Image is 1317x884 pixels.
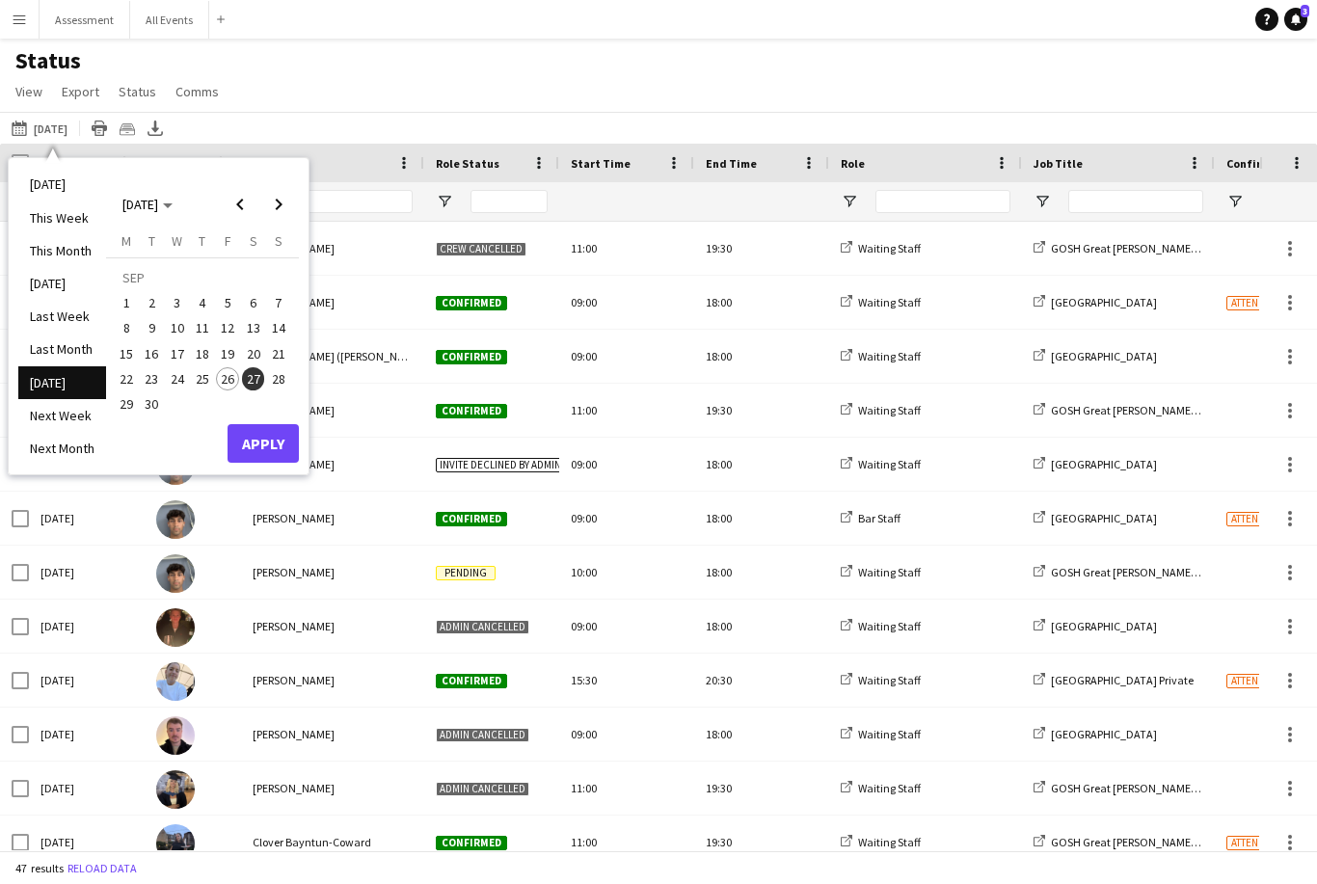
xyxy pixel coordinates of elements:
[62,83,99,100] span: Export
[156,716,195,755] img: Bradley Read
[436,296,507,310] span: Confirmed
[1034,619,1157,633] a: [GEOGRAPHIC_DATA]
[253,835,371,849] span: Clover Bayntun-Coward
[694,762,829,815] div: 19:30
[841,403,921,417] a: Waiting Staff
[1034,156,1083,171] span: Job Title
[267,291,290,314] span: 7
[139,391,164,416] button: 30-09-2025
[18,333,106,365] li: Last Month
[190,315,215,340] button: 11-09-2025
[141,317,164,340] span: 9
[115,187,180,222] button: Choose month and year
[242,317,265,340] span: 13
[1051,511,1157,525] span: [GEOGRAPHIC_DATA]
[694,276,829,329] div: 18:00
[175,83,219,100] span: Comms
[559,600,694,653] div: 09:00
[8,79,50,104] a: View
[266,341,291,366] button: 21-09-2025
[166,367,189,390] span: 24
[694,654,829,707] div: 20:30
[1051,403,1227,417] span: GOSH Great [PERSON_NAME] Estate
[15,83,42,100] span: View
[29,600,145,653] div: [DATE]
[436,404,507,418] span: Confirmed
[1051,349,1157,363] span: [GEOGRAPHIC_DATA]
[266,290,291,315] button: 07-09-2025
[215,366,240,391] button: 26-09-2025
[215,315,240,340] button: 12-09-2025
[191,342,214,365] span: 18
[266,366,291,391] button: 28-09-2025
[694,492,829,545] div: 18:00
[29,816,145,869] div: [DATE]
[858,403,921,417] span: Waiting Staff
[1226,193,1244,210] button: Open Filter Menu
[139,290,164,315] button: 02-09-2025
[165,366,190,391] button: 24-09-2025
[190,366,215,391] button: 25-09-2025
[115,342,138,365] span: 15
[166,342,189,365] span: 17
[559,816,694,869] div: 11:00
[858,295,921,309] span: Waiting Staff
[841,511,900,525] a: Bar Staff
[559,438,694,491] div: 09:00
[139,366,164,391] button: 23-09-2025
[559,276,694,329] div: 09:00
[166,291,189,314] span: 3
[470,190,548,213] input: Role Status Filter Input
[221,185,259,224] button: Previous month
[1068,190,1203,213] input: Job Title Filter Input
[242,367,265,390] span: 27
[40,1,130,39] button: Assessment
[215,290,240,315] button: 05-09-2025
[841,156,865,171] span: Role
[858,619,921,633] span: Waiting Staff
[115,291,138,314] span: 1
[253,511,335,525] span: [PERSON_NAME]
[111,79,164,104] a: Status
[559,492,694,545] div: 09:00
[190,290,215,315] button: 04-09-2025
[114,315,139,340] button: 08-09-2025
[29,546,145,599] div: [DATE]
[18,201,106,234] li: This Week
[841,349,921,363] a: Waiting Staff
[156,608,195,647] img: Austin Pyle
[267,317,290,340] span: 14
[858,781,921,795] span: Waiting Staff
[559,654,694,707] div: 15:30
[141,392,164,415] span: 30
[29,762,145,815] div: [DATE]
[114,391,139,416] button: 29-09-2025
[858,727,921,741] span: Waiting Staff
[166,317,189,340] span: 10
[253,727,335,741] span: [PERSON_NAME]
[1051,619,1157,633] span: [GEOGRAPHIC_DATA]
[436,193,453,210] button: Open Filter Menu
[436,458,565,472] span: Invite declined by admin
[1051,727,1157,741] span: [GEOGRAPHIC_DATA]
[841,193,858,210] button: Open Filter Menu
[1051,565,1227,579] span: GOSH Great [PERSON_NAME] Estate
[436,728,529,742] span: Admin cancelled
[115,367,138,390] span: 22
[253,619,335,633] span: [PERSON_NAME]
[1226,296,1286,310] span: Attending
[114,341,139,366] button: 15-09-2025
[858,673,921,687] span: Waiting Staff
[156,824,195,863] img: Clover Bayntun-Coward
[122,196,158,213] span: [DATE]
[18,168,106,201] li: [DATE]
[141,367,164,390] span: 23
[841,727,921,741] a: Waiting Staff
[199,232,205,250] span: T
[1034,781,1227,795] a: GOSH Great [PERSON_NAME] Estate
[139,315,164,340] button: 09-09-2025
[115,317,138,340] span: 8
[858,457,921,471] span: Waiting Staff
[1051,781,1227,795] span: GOSH Great [PERSON_NAME] Estate
[1034,835,1227,849] a: GOSH Great [PERSON_NAME] Estate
